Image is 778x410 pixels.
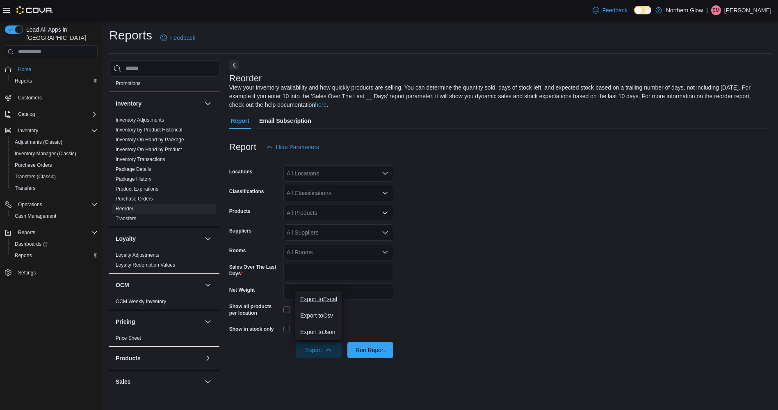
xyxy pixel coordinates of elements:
[712,5,720,15] span: SM
[263,139,322,155] button: Hide Parameters
[116,335,141,341] span: Price Sheet
[116,205,133,212] span: Reorder
[8,75,101,87] button: Reports
[15,64,98,74] span: Home
[15,252,32,259] span: Reports
[116,252,160,258] a: Loyalty Adjustments
[18,66,31,73] span: Home
[229,326,274,332] label: Show in stock only
[382,229,388,236] button: Open list of options
[711,5,721,15] div: Sajid Mahmud
[666,5,703,15] p: Northern Glow
[2,125,101,136] button: Inventory
[18,201,42,208] span: Operations
[11,211,59,221] a: Cash Management
[116,147,182,152] a: Inventory On Hand by Product
[116,206,133,212] a: Reorder
[18,229,35,236] span: Reports
[301,342,337,358] span: Export
[229,208,251,214] label: Products
[2,266,101,278] button: Settings
[15,109,98,119] span: Catalog
[231,113,249,129] span: Report
[116,299,166,304] a: OCM Weekly Inventory
[15,228,39,237] button: Reports
[229,247,246,254] label: Rooms
[116,186,158,192] a: Product Expirations
[602,6,627,14] span: Feedback
[203,377,213,387] button: Sales
[15,139,62,145] span: Adjustments (Classic)
[116,137,184,143] a: Inventory On Hand by Package
[15,126,98,136] span: Inventory
[116,80,141,87] span: Promotions
[8,250,101,261] button: Reports
[295,307,342,324] button: Export toCsv
[116,318,135,326] h3: Pricing
[23,25,98,42] span: Load All Apps in [GEOGRAPHIC_DATA]
[116,281,201,289] button: OCM
[116,146,182,153] span: Inventory On Hand by Product
[116,235,201,243] button: Loyalty
[300,312,337,319] span: Export to Csv
[15,92,98,103] span: Customers
[18,127,38,134] span: Inventory
[116,166,151,172] a: Package Details
[229,60,239,70] button: Next
[15,268,39,278] a: Settings
[16,6,53,14] img: Cova
[116,127,183,133] span: Inventory by Product Historical
[116,378,201,386] button: Sales
[116,176,151,182] a: Package History
[259,113,311,129] span: Email Subscription
[229,287,255,293] label: Net Weight
[295,291,342,307] button: Export toExcel
[116,354,141,362] h3: Products
[11,251,35,260] a: Reports
[634,14,634,15] span: Dark Mode
[11,149,98,159] span: Inventory Manager (Classic)
[116,378,131,386] h3: Sales
[203,317,213,327] button: Pricing
[2,227,101,238] button: Reports
[15,64,34,74] a: Home
[8,136,101,148] button: Adjustments (Classic)
[116,127,183,133] a: Inventory by Product Historical
[300,329,337,335] span: Export to Json
[11,160,98,170] span: Purchase Orders
[116,186,158,192] span: Product Expirations
[18,111,35,117] span: Catalog
[382,210,388,216] button: Open list of options
[15,126,41,136] button: Inventory
[116,196,153,202] span: Purchase Orders
[116,216,136,221] a: Transfers
[116,196,153,202] a: Purchase Orders
[229,188,264,195] label: Classifications
[229,142,256,152] h3: Report
[203,234,213,244] button: Loyalty
[229,83,767,109] div: View your inventory availability and how quickly products are selling. You can determine the quan...
[116,235,136,243] h3: Loyalty
[15,241,48,247] span: Dashboards
[15,78,32,84] span: Reports
[382,190,388,196] button: Open list of options
[109,115,219,227] div: Inventory
[116,335,141,341] a: Price Sheet
[11,239,51,249] a: Dashboards
[2,199,101,210] button: Operations
[2,108,101,120] button: Catalog
[15,213,56,219] span: Cash Management
[15,185,35,191] span: Transfers
[5,60,98,300] nav: Complex example
[229,264,280,277] label: Sales Over The Last Days
[15,200,98,210] span: Operations
[634,6,651,14] input: Dark Mode
[116,157,165,162] a: Inventory Transactions
[109,297,219,310] div: OCM
[11,183,98,193] span: Transfers
[11,239,98,249] span: Dashboards
[116,136,184,143] span: Inventory On Hand by Package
